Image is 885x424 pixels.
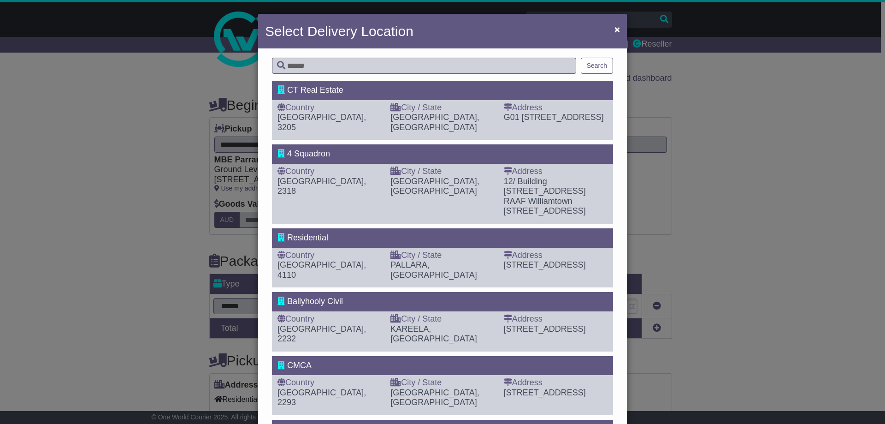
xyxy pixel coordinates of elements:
[390,251,494,261] div: City / State
[504,378,608,388] div: Address
[390,388,479,407] span: [GEOGRAPHIC_DATA], [GEOGRAPHIC_DATA]
[390,324,477,344] span: KAREELA, [GEOGRAPHIC_DATA]
[277,251,381,261] div: Country
[277,324,366,344] span: [GEOGRAPHIC_DATA], 2232
[277,314,381,324] div: Country
[277,103,381,113] div: Country
[504,103,608,113] div: Address
[504,197,586,216] span: RAAF Williamtown [STREET_ADDRESS]
[390,103,494,113] div: City / State
[277,388,366,407] span: [GEOGRAPHIC_DATA], 2293
[287,85,343,95] span: CT Real Estate
[390,113,479,132] span: [GEOGRAPHIC_DATA], [GEOGRAPHIC_DATA]
[504,314,608,324] div: Address
[504,260,586,269] span: [STREET_ADDRESS]
[614,24,620,35] span: ×
[504,167,608,177] div: Address
[390,260,477,280] span: PALLARA, [GEOGRAPHIC_DATA]
[287,149,330,158] span: 4 Squadron
[390,314,494,324] div: City / State
[504,177,586,196] span: 12/ Building [STREET_ADDRESS]
[277,378,381,388] div: Country
[390,167,494,177] div: City / State
[265,21,413,42] h4: Select Delivery Location
[277,177,366,196] span: [GEOGRAPHIC_DATA], 2318
[277,260,366,280] span: [GEOGRAPHIC_DATA], 4110
[287,297,343,306] span: Ballyhooly Civil
[522,113,604,122] span: [STREET_ADDRESS]
[287,233,328,242] span: Residential
[504,388,586,397] span: [STREET_ADDRESS]
[390,378,494,388] div: City / State
[277,167,381,177] div: Country
[390,177,479,196] span: [GEOGRAPHIC_DATA], [GEOGRAPHIC_DATA]
[581,58,613,74] button: Search
[610,20,625,39] button: Close
[287,361,312,370] span: CMCA
[504,113,519,122] span: G01
[277,113,366,132] span: [GEOGRAPHIC_DATA], 3205
[504,324,586,334] span: [STREET_ADDRESS]
[504,251,608,261] div: Address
